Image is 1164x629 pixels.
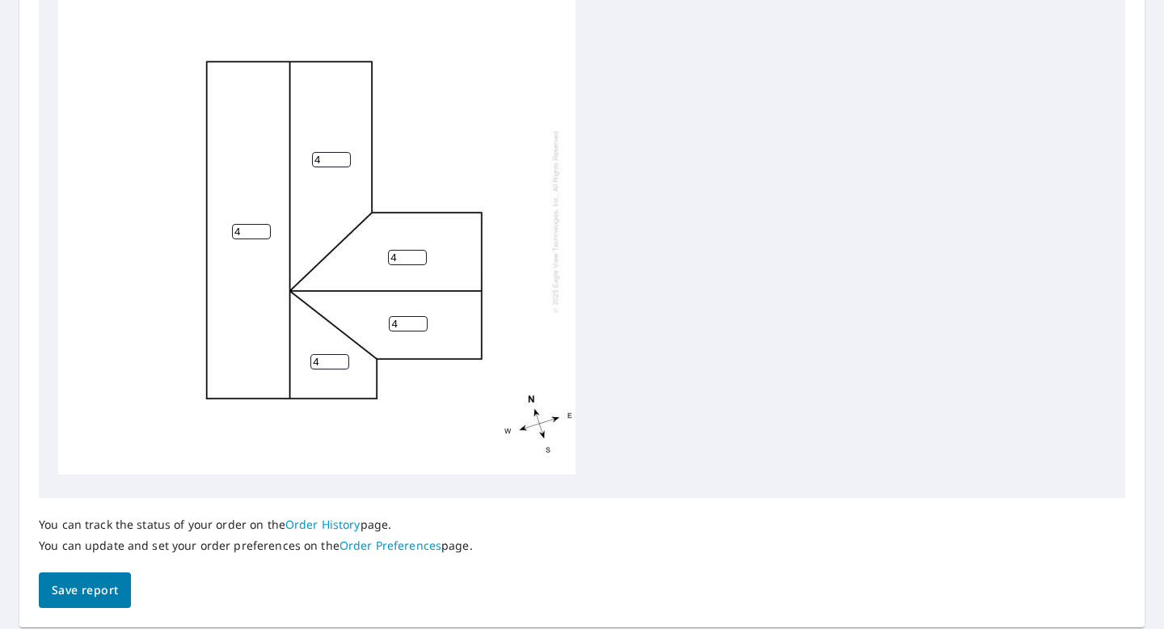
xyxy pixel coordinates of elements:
[339,538,441,553] a: Order Preferences
[285,517,361,532] a: Order History
[39,517,473,532] p: You can track the status of your order on the page.
[52,580,118,601] span: Save report
[39,538,473,553] p: You can update and set your order preferences on the page.
[39,572,131,609] button: Save report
